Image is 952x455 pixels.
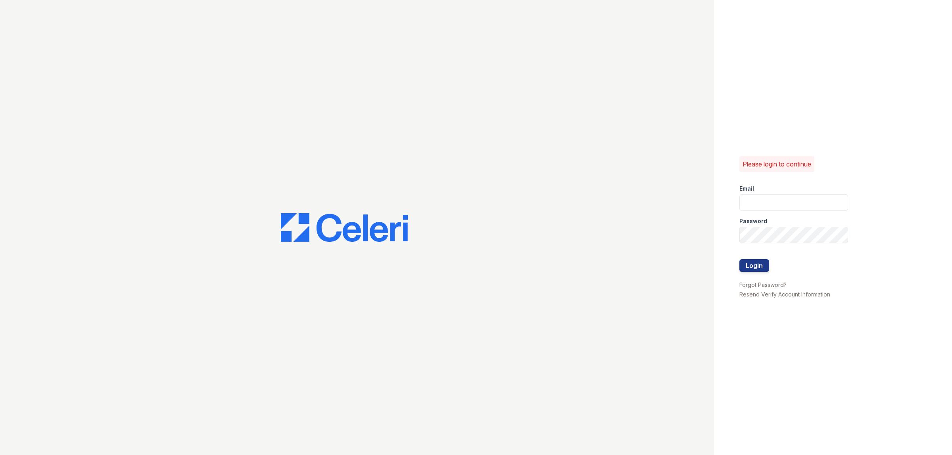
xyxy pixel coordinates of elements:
a: Resend Verify Account Information [739,291,830,298]
label: Password [739,217,767,225]
label: Email [739,185,754,193]
p: Please login to continue [743,159,811,169]
a: Forgot Password? [739,281,787,288]
button: Login [739,259,769,272]
img: CE_Logo_Blue-a8612792a0a2168367f1c8372b55b34899dd931a85d93a1a3d3e32e68fde9ad4.png [281,213,408,242]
